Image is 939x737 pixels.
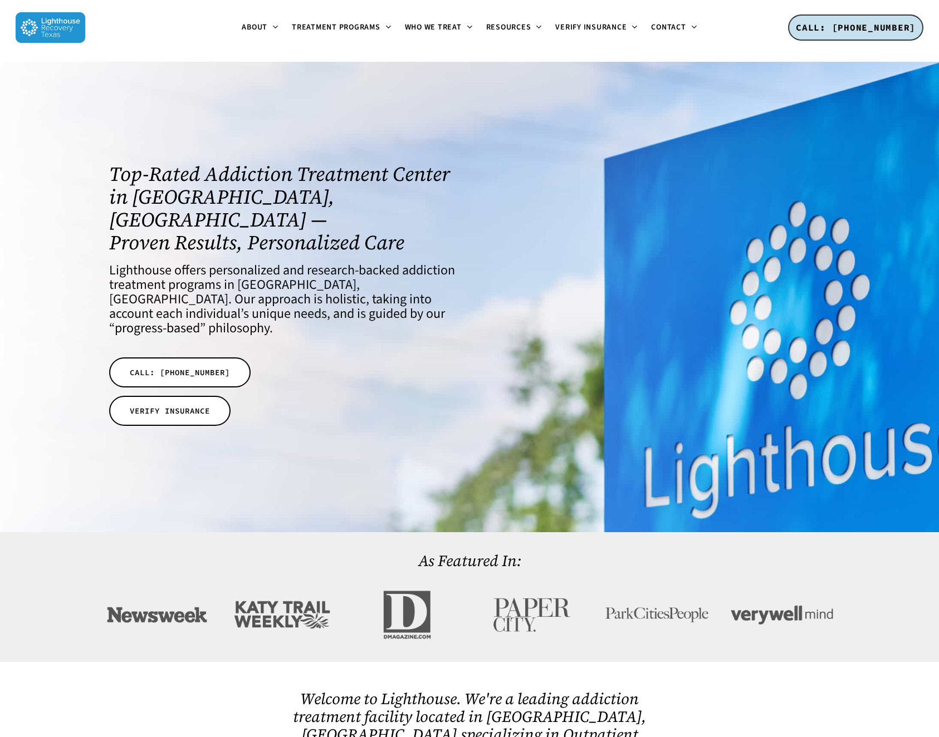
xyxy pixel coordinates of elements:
[16,12,85,43] img: Lighthouse Recovery Texas
[109,396,231,426] a: VERIFY INSURANCE
[480,23,549,32] a: Resources
[242,22,267,33] span: About
[109,263,455,336] h4: Lighthouse offers personalized and research-backed addiction treatment programs in [GEOGRAPHIC_DA...
[109,357,251,387] a: CALL: [PHONE_NUMBER]
[796,22,916,33] span: CALL: [PHONE_NUMBER]
[555,22,627,33] span: Verify Insurance
[549,23,644,32] a: Verify Insurance
[651,22,686,33] span: Contact
[398,23,480,32] a: Who We Treat
[109,163,455,254] h1: Top-Rated Addiction Treatment Center in [GEOGRAPHIC_DATA], [GEOGRAPHIC_DATA] — Proven Results, Pe...
[285,23,398,32] a: Treatment Programs
[486,22,531,33] span: Resources
[115,318,200,338] a: progress-based
[405,22,462,33] span: Who We Treat
[644,23,703,32] a: Contact
[130,367,230,378] span: CALL: [PHONE_NUMBER]
[130,405,210,416] span: VERIFY INSURANCE
[292,22,380,33] span: Treatment Programs
[418,550,521,571] a: As Featured In:
[788,14,923,41] a: CALL: [PHONE_NUMBER]
[235,23,285,32] a: About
